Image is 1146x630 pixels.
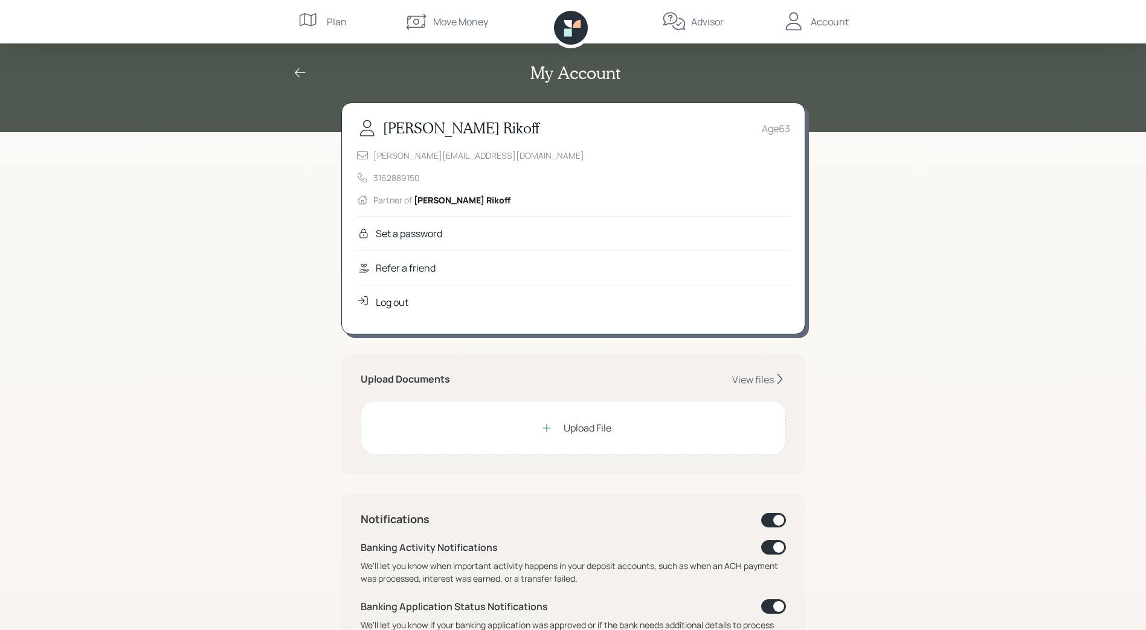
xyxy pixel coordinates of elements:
div: Set a password [376,226,442,241]
h2: My Account [530,63,620,83]
div: 3162889150 [373,171,420,184]
span: [PERSON_NAME] Rikoff [414,194,510,206]
div: Banking Application Status Notifications [361,599,548,614]
div: Move Money [433,14,488,29]
div: [PERSON_NAME][EMAIL_ADDRESS][DOMAIN_NAME] [373,149,584,162]
div: Refer a friend [376,261,436,275]
h5: Upload Documents [361,374,450,385]
div: Upload File [564,421,611,435]
div: Advisor [691,14,724,29]
div: Age 63 [762,121,790,136]
h4: Notifications [361,513,430,526]
div: Log out [376,295,408,310]
div: Banking Activity Notifications [361,540,498,555]
div: Plan [327,14,347,29]
div: View files [732,373,774,386]
div: We'll let you know when important activity happens in your deposit accounts, such as when an ACH ... [361,559,786,585]
div: Account [811,14,849,29]
h3: [PERSON_NAME] Rikoff [383,119,539,137]
div: Partner of [373,194,510,206]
